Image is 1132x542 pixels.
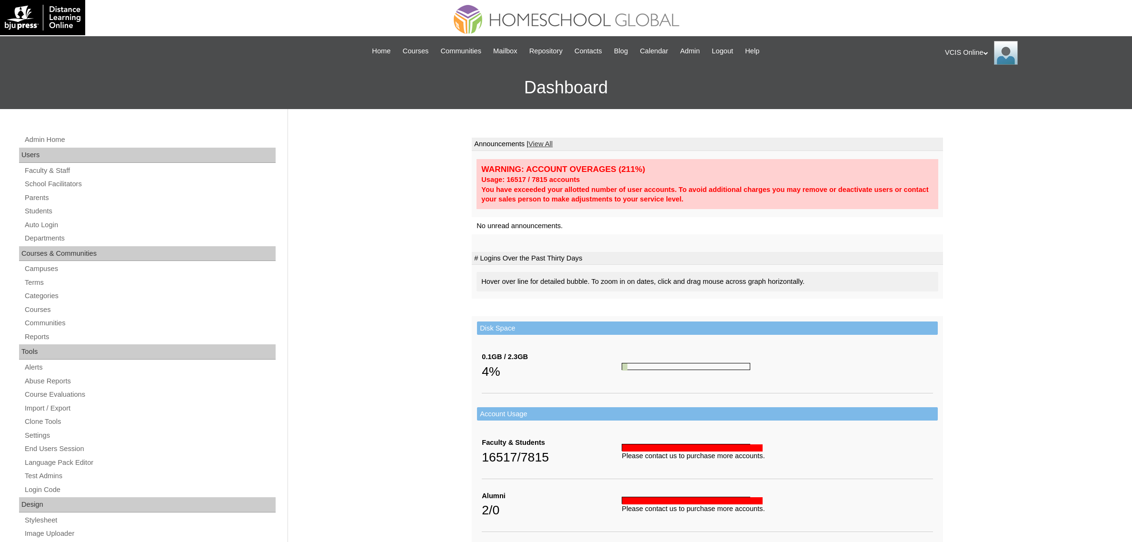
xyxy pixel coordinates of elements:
[5,66,1127,109] h3: Dashboard
[635,46,673,57] a: Calendar
[482,501,622,520] div: 2/0
[994,41,1018,65] img: VCIS Online Admin
[481,164,933,175] div: WARNING: ACCOUNT OVERAGES (211%)
[24,402,276,414] a: Import / Export
[477,321,938,335] td: Disk Space
[372,46,391,57] span: Home
[472,138,943,151] td: Announcements |
[482,438,622,448] div: Faculty & Students
[24,219,276,231] a: Auto Login
[24,178,276,190] a: School Facilitators
[614,46,628,57] span: Blog
[528,140,553,148] a: View All
[24,317,276,329] a: Communities
[19,148,276,163] div: Users
[24,277,276,289] a: Terms
[24,165,276,177] a: Faculty & Staff
[24,416,276,428] a: Clone Tools
[24,514,276,526] a: Stylesheet
[481,185,933,204] div: You have exceeded your allotted number of user accounts. To avoid additional charges you may remo...
[24,389,276,401] a: Course Evaluations
[707,46,738,57] a: Logout
[570,46,607,57] a: Contacts
[482,491,622,501] div: Alumni
[24,361,276,373] a: Alerts
[712,46,733,57] span: Logout
[740,46,764,57] a: Help
[24,290,276,302] a: Categories
[24,134,276,146] a: Admin Home
[622,451,933,461] div: Please contact us to purchase more accounts.
[482,448,622,467] div: 16517/7815
[745,46,759,57] span: Help
[472,252,943,265] td: # Logins Over the Past Thirty Days
[24,205,276,217] a: Students
[525,46,567,57] a: Repository
[622,504,933,514] div: Please contact us to purchase more accounts.
[24,470,276,482] a: Test Admins
[19,344,276,360] div: Tools
[436,46,486,57] a: Communities
[19,246,276,261] div: Courses & Communities
[675,46,705,57] a: Admin
[609,46,633,57] a: Blog
[19,497,276,512] div: Design
[493,46,517,57] span: Mailbox
[24,192,276,204] a: Parents
[472,217,943,235] td: No unread announcements.
[403,46,429,57] span: Courses
[575,46,602,57] span: Contacts
[24,375,276,387] a: Abuse Reports
[24,443,276,455] a: End Users Session
[640,46,668,57] span: Calendar
[529,46,563,57] span: Repository
[398,46,434,57] a: Courses
[24,484,276,496] a: Login Code
[945,41,1122,65] div: VCIS Online
[24,304,276,316] a: Courses
[477,272,938,291] div: Hover over line for detailed bubble. To zoom in on dates, click and drag mouse across graph horiz...
[24,528,276,540] a: Image Uploader
[24,232,276,244] a: Departments
[488,46,522,57] a: Mailbox
[24,331,276,343] a: Reports
[24,430,276,442] a: Settings
[367,46,396,57] a: Home
[24,263,276,275] a: Campuses
[5,5,80,30] img: logo-white.png
[482,362,622,381] div: 4%
[440,46,481,57] span: Communities
[481,176,580,183] strong: Usage: 16517 / 7815 accounts
[680,46,700,57] span: Admin
[477,407,938,421] td: Account Usage
[482,352,622,362] div: 0.1GB / 2.3GB
[24,457,276,469] a: Language Pack Editor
